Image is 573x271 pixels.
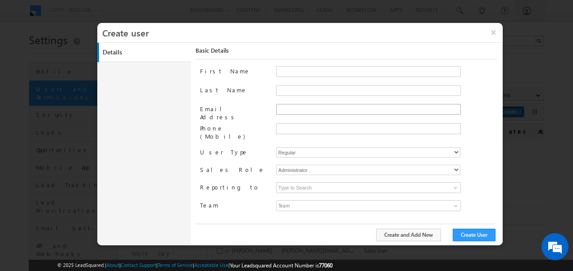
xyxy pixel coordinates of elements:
a: About [106,262,119,268]
label: Reporting to [200,182,268,191]
a: Contact Support [121,262,156,268]
label: Team [200,200,268,209]
button: Create and Add New [376,229,441,241]
div: Minimize live chat window [148,5,169,26]
label: Email Address [200,104,268,121]
a: Show All Items [449,183,460,192]
span: Your Leadsquared Account Number is [230,262,332,269]
a: Acceptable Use [194,262,228,268]
img: d_60004797649_company_0_60004797649 [15,47,38,59]
label: Sales Role [200,165,268,174]
div: Chat with us now [47,47,151,59]
label: User Type [200,147,268,156]
span: 77060 [319,262,332,269]
a: Terms of Service [158,262,193,268]
a: Details [99,43,193,62]
span: Team [277,201,414,211]
textarea: Type your message and hit 'Enter' [12,83,164,202]
label: Last Name [200,85,268,94]
button: × [484,23,503,42]
label: Phone (Mobile) [200,123,268,140]
em: Start Chat [123,209,164,221]
input: Type to Search [276,182,461,193]
button: Create User [453,229,496,241]
h3: Create user [102,23,503,42]
label: First Name [200,66,268,75]
span: © 2025 LeadSquared | | | | | [57,261,332,270]
div: Basic Details [196,46,497,59]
